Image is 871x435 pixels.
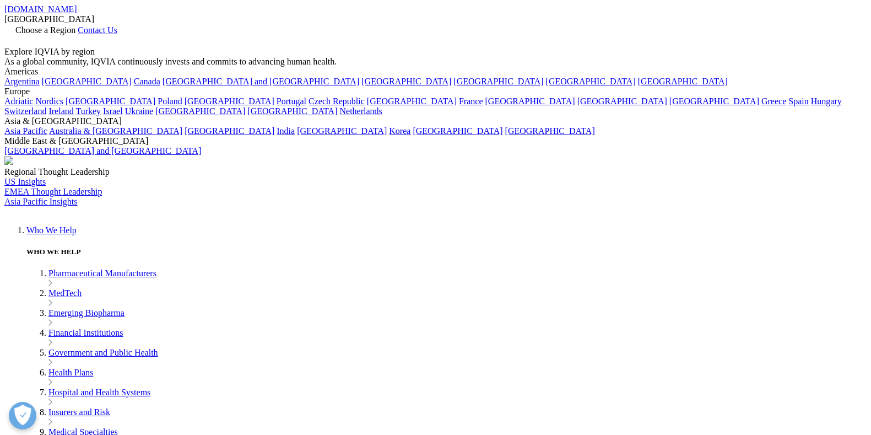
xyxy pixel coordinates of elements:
span: Choose a Region [15,25,75,35]
a: Pharmaceutical Manufacturers [48,268,156,278]
a: Australia & [GEOGRAPHIC_DATA] [49,126,182,136]
a: Emerging Biopharma [48,308,125,318]
a: [GEOGRAPHIC_DATA] [638,77,728,86]
a: [GEOGRAPHIC_DATA] [297,126,387,136]
a: Asia Pacific Insights [4,197,77,206]
a: Financial Institutions [48,328,123,337]
a: Turkey [75,106,101,116]
div: Explore IQVIA by region [4,47,867,57]
a: [GEOGRAPHIC_DATA] [185,96,274,106]
a: [GEOGRAPHIC_DATA] [185,126,274,136]
a: [GEOGRAPHIC_DATA] [247,106,337,116]
a: [GEOGRAPHIC_DATA] [413,126,502,136]
div: [GEOGRAPHIC_DATA] [4,14,867,24]
a: US Insights [4,177,46,186]
button: Open Preferences [9,402,36,429]
a: Switzerland [4,106,46,116]
a: MedTech [48,288,82,298]
div: As a global community, IQVIA continuously invests and commits to advancing human health. [4,57,867,67]
a: [GEOGRAPHIC_DATA] [42,77,132,86]
a: Contact Us [78,25,117,35]
div: Asia & [GEOGRAPHIC_DATA] [4,116,867,126]
a: Greece [761,96,786,106]
a: EMEA Thought Leadership [4,187,102,196]
a: Poland [158,96,182,106]
a: [GEOGRAPHIC_DATA] [66,96,155,106]
a: Czech Republic [309,96,365,106]
a: [GEOGRAPHIC_DATA] [577,96,667,106]
a: Who We Help [26,225,77,235]
a: [GEOGRAPHIC_DATA] [155,106,245,116]
a: [GEOGRAPHIC_DATA] [453,77,543,86]
a: [GEOGRAPHIC_DATA] [361,77,451,86]
div: Middle East & [GEOGRAPHIC_DATA] [4,136,867,146]
a: Adriatic [4,96,33,106]
a: Nordics [35,96,63,106]
a: [GEOGRAPHIC_DATA] and [GEOGRAPHIC_DATA] [163,77,359,86]
a: Asia Pacific [4,126,47,136]
a: Korea [389,126,410,136]
div: Regional Thought Leadership [4,167,867,177]
a: [DOMAIN_NAME] [4,4,77,14]
a: Insurers and Risk [48,407,110,417]
a: Canada [134,77,160,86]
a: Government and Public Health [48,348,158,357]
a: Hungary [811,96,842,106]
a: [GEOGRAPHIC_DATA] and [GEOGRAPHIC_DATA] [4,146,201,155]
a: [GEOGRAPHIC_DATA] [367,96,457,106]
a: [GEOGRAPHIC_DATA] [669,96,759,106]
img: 2093_analyzing-data-using-big-screen-display-and-laptop.png [4,156,13,165]
a: Portugal [277,96,306,106]
a: Argentina [4,77,40,86]
a: Spain [788,96,808,106]
a: Israel [103,106,123,116]
a: [GEOGRAPHIC_DATA] [505,126,595,136]
div: Europe [4,87,867,96]
a: Ukraine [125,106,154,116]
a: Hospital and Health Systems [48,388,150,397]
a: Ireland [48,106,73,116]
a: India [277,126,295,136]
div: Americas [4,67,867,77]
a: Netherlands [339,106,382,116]
a: [GEOGRAPHIC_DATA] [546,77,636,86]
a: Health Plans [48,368,93,377]
a: [GEOGRAPHIC_DATA] [485,96,575,106]
a: France [459,96,483,106]
h5: WHO WE HELP [26,248,867,256]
